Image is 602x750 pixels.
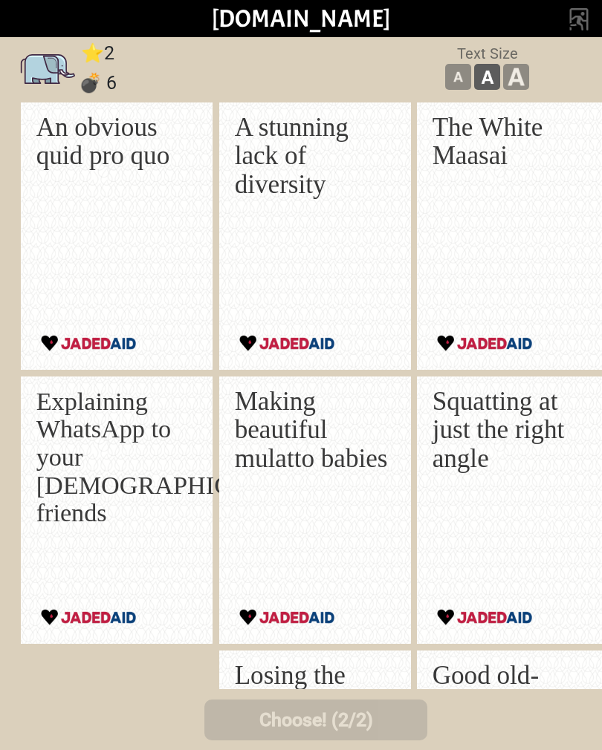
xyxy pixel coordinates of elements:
[78,39,117,68] td: ⭐
[21,376,213,644] img: GKwbXo2Xa3-vMuyXJE3nN-0mXB7fgV8p-WYZ3zVbj3m-hBvRS6r6bM.png
[433,387,586,473] p: Squatting at just the right angle
[79,72,102,94] span: 💣
[219,102,411,370] img: GKwbXo2Xa3-vMuyXJE3nN-0mXB7fgV8p-WYZ3zVbj3m-hBvRS6r6bM.png
[36,114,190,171] p: An obvious quid pro quo
[564,4,601,34] img: exit.png
[106,72,117,94] span: 6
[219,376,411,644] img: GKwbXo2Xa3-vMuyXJE3nN-0mXB7fgV8p-WYZ3zVbj3m-hBvRS6r6bM.png
[374,42,601,65] p: Text Size
[204,700,427,740] button: Choose! (2/2)
[433,114,586,171] p: The White Maasai
[21,102,213,370] img: GKwbXo2Xa3-vMuyXJE3nN-0mXB7fgV8p-WYZ3zVbj3m-hBvRS6r6bM.png
[212,3,390,34] a: [DOMAIN_NAME]
[234,387,387,473] p: Making beautiful mulatto babies
[234,661,387,718] p: Losing the follow-on
[104,42,114,64] span: 2
[234,114,387,200] p: A stunning lack of diversity
[36,387,190,526] p: Explaining WhatsApp to your [DEMOGRAPHIC_DATA] friends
